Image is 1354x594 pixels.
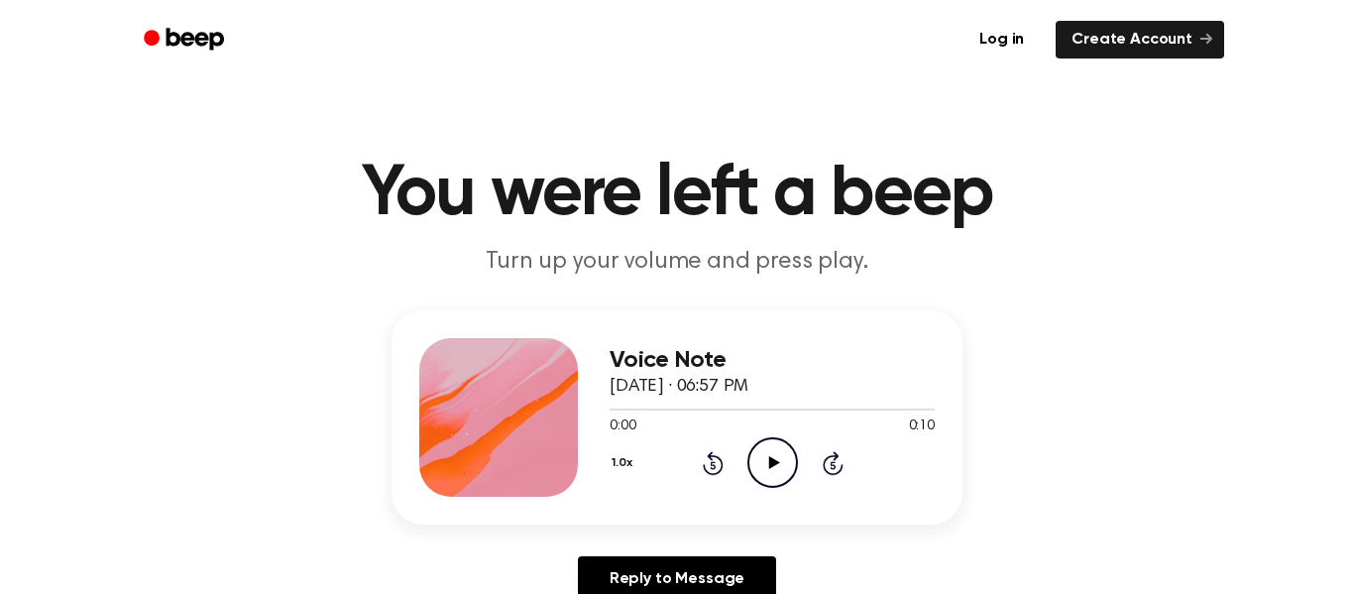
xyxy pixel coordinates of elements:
p: Turn up your volume and press play. [296,246,1058,279]
h3: Voice Note [610,347,935,374]
h1: You were left a beep [169,159,1185,230]
a: Beep [130,21,242,59]
a: Log in [959,17,1044,62]
a: Create Account [1056,21,1224,59]
span: 0:10 [909,416,935,437]
span: [DATE] · 06:57 PM [610,378,748,396]
button: 1.0x [610,446,639,480]
span: 0:00 [610,416,635,437]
